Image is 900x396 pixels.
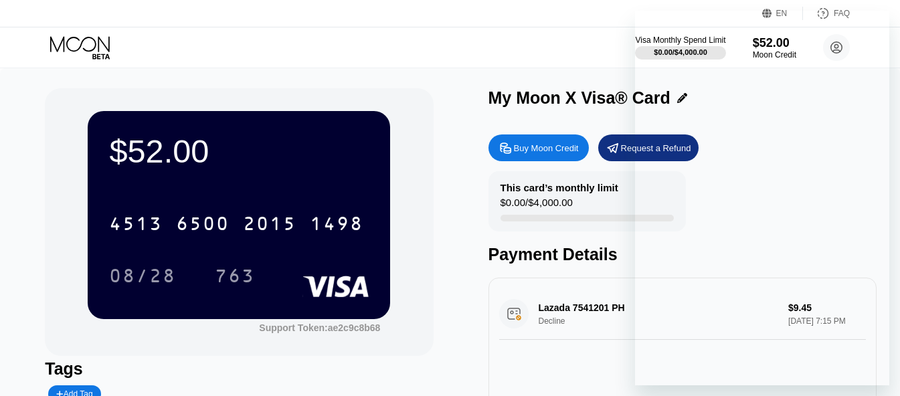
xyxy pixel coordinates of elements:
[101,207,371,240] div: 4513650020151498
[488,134,589,161] div: Buy Moon Credit
[834,9,850,18] div: FAQ
[488,88,670,108] div: My Moon X Visa® Card
[205,259,265,292] div: 763
[99,259,186,292] div: 08/28
[176,215,230,236] div: 6500
[762,7,803,20] div: EN
[45,359,433,379] div: Tags
[635,11,889,385] iframe: Messaging window
[259,322,380,333] div: Support Token: ae2c9c8b68
[501,182,618,193] div: This card’s monthly limit
[514,142,579,154] div: Buy Moon Credit
[215,267,255,288] div: 763
[243,215,296,236] div: 2015
[259,322,380,333] div: Support Token:ae2c9c8b68
[310,215,363,236] div: 1498
[109,132,369,170] div: $52.00
[776,9,788,18] div: EN
[109,215,163,236] div: 4513
[598,134,699,161] div: Request a Refund
[501,197,573,215] div: $0.00 / $4,000.00
[109,267,176,288] div: 08/28
[621,142,691,154] div: Request a Refund
[488,245,877,264] div: Payment Details
[803,7,850,20] div: FAQ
